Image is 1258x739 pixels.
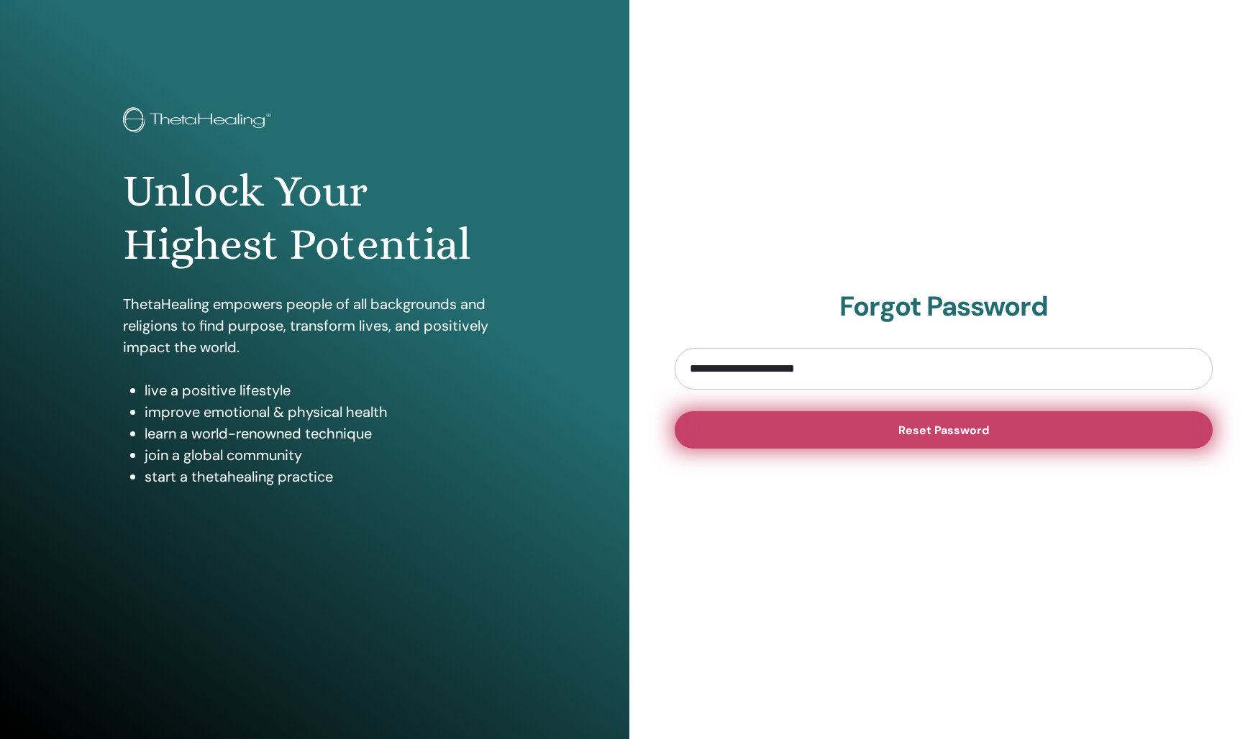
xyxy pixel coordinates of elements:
[675,290,1213,323] h2: Forgot Password
[145,380,506,401] li: live a positive lifestyle
[145,466,506,487] li: start a thetahealing practice
[675,411,1213,449] button: Reset Password
[123,165,506,272] h1: Unlock Your Highest Potential
[898,423,989,438] span: Reset Password
[145,401,506,423] li: improve emotional & physical health
[145,423,506,444] li: learn a world-renowned technique
[145,444,506,466] li: join a global community
[123,293,506,358] p: ThetaHealing empowers people of all backgrounds and religions to find purpose, transform lives, a...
